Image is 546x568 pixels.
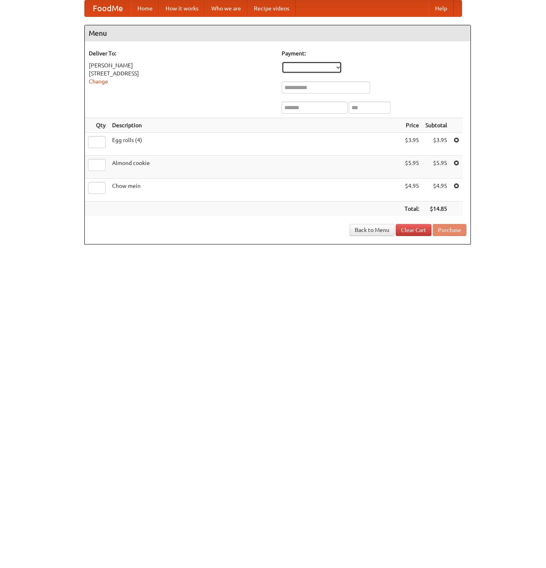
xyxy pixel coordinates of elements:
a: Who we are [205,0,247,16]
td: Almond cookie [109,156,401,179]
td: $3.95 [422,133,450,156]
a: Back to Menu [350,224,395,236]
a: Help [429,0,454,16]
h5: Deliver To: [89,49,274,57]
th: Description [109,118,401,133]
th: Total: [401,202,422,216]
th: Qty [85,118,109,133]
a: Change [89,78,108,85]
th: Subtotal [422,118,450,133]
h4: Menu [85,25,470,41]
button: Purchase [433,224,466,236]
a: Recipe videos [247,0,296,16]
td: $4.95 [401,179,422,202]
a: Home [131,0,159,16]
td: Egg rolls (4) [109,133,401,156]
h5: Payment: [282,49,466,57]
td: $5.95 [401,156,422,179]
a: How it works [159,0,205,16]
a: FoodMe [85,0,131,16]
td: Chow mein [109,179,401,202]
th: $14.85 [422,202,450,216]
a: Clear Cart [396,224,431,236]
div: [STREET_ADDRESS] [89,69,274,77]
th: Price [401,118,422,133]
div: [PERSON_NAME] [89,61,274,69]
td: $4.95 [422,179,450,202]
td: $3.95 [401,133,422,156]
td: $5.95 [422,156,450,179]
